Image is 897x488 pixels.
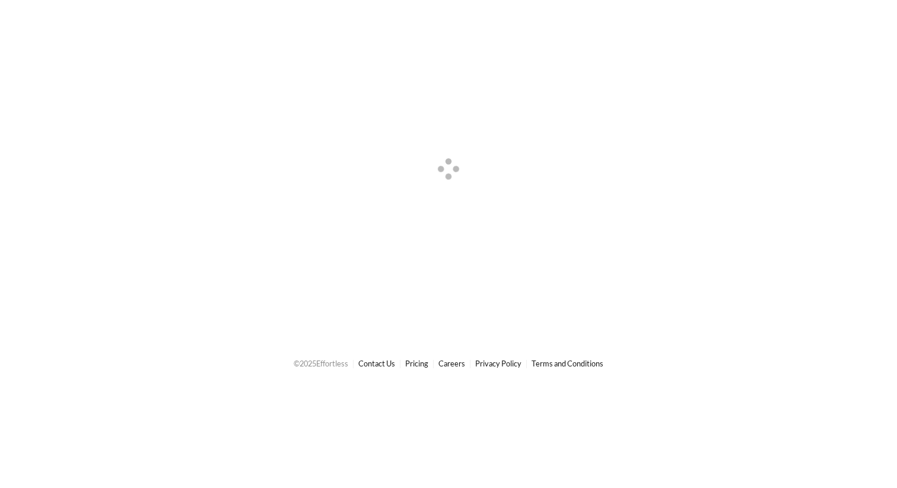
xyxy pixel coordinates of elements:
[294,359,348,368] span: © 2025 Effortless
[475,359,521,368] a: Privacy Policy
[438,359,465,368] a: Careers
[358,359,395,368] a: Contact Us
[532,359,603,368] a: Terms and Conditions
[405,359,428,368] a: Pricing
